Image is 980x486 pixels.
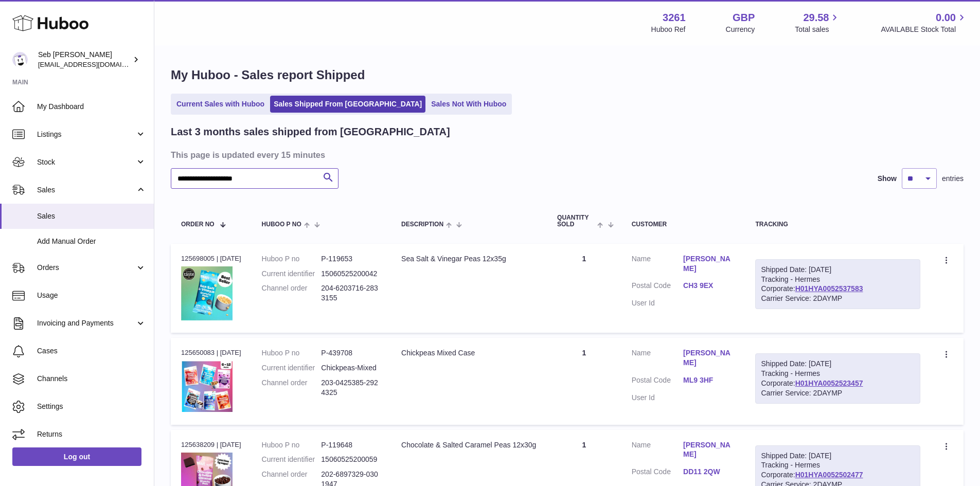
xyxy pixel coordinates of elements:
[803,11,829,25] span: 29.58
[632,221,735,228] div: Customer
[38,60,151,68] span: [EMAIL_ADDRESS][DOMAIN_NAME]
[262,221,301,228] span: Huboo P no
[795,379,863,387] a: H01HYA0052523457
[761,294,915,303] div: Carrier Service: 2DAYMP
[171,149,961,160] h3: This page is updated every 15 minutes
[401,440,537,450] div: Chocolate & Salted Caramel Peas 12x30g
[37,346,146,356] span: Cases
[683,348,735,368] a: [PERSON_NAME]
[181,221,215,228] span: Order No
[761,265,915,275] div: Shipped Date: [DATE]
[37,130,135,139] span: Listings
[632,393,683,403] dt: User Id
[321,378,381,398] dd: 203-0425385-2924325
[726,25,755,34] div: Currency
[878,174,897,184] label: Show
[262,254,322,264] dt: Huboo P no
[547,244,621,333] td: 1
[547,338,621,424] td: 1
[321,283,381,303] dd: 204-6203716-2833155
[632,467,683,479] dt: Postal Code
[262,455,322,464] dt: Current identifier
[321,440,381,450] dd: P-119648
[37,291,146,300] span: Usage
[321,363,381,373] dd: Chickpeas-Mixed
[795,471,863,479] a: H01HYA0052502477
[37,237,146,246] span: Add Manual Order
[795,11,841,34] a: 29.58 Total sales
[321,254,381,264] dd: P-119653
[262,283,322,303] dt: Channel order
[401,221,443,228] span: Description
[632,375,683,388] dt: Postal Code
[262,348,322,358] dt: Huboo P no
[12,447,141,466] a: Log out
[12,52,28,67] img: internalAdmin-3261@internal.huboo.com
[401,348,537,358] div: Chickpeas Mixed Case
[37,318,135,328] span: Invoicing and Payments
[936,11,956,25] span: 0.00
[270,96,425,113] a: Sales Shipped From [GEOGRAPHIC_DATA]
[262,269,322,279] dt: Current identifier
[37,402,146,411] span: Settings
[683,375,735,385] a: ML9 3HF
[795,284,863,293] a: H01HYA0052537583
[321,348,381,358] dd: P-439708
[632,281,683,293] dt: Postal Code
[683,467,735,477] a: DD11 2QW
[37,157,135,167] span: Stock
[262,363,322,373] dt: Current identifier
[761,388,915,398] div: Carrier Service: 2DAYMP
[881,25,968,34] span: AVAILABLE Stock Total
[755,259,920,310] div: Tracking - Hermes Corporate:
[881,11,968,34] a: 0.00 AVAILABLE Stock Total
[755,353,920,404] div: Tracking - Hermes Corporate:
[632,298,683,308] dt: User Id
[262,378,322,398] dt: Channel order
[663,11,686,25] strong: 3261
[262,440,322,450] dt: Huboo P no
[683,281,735,291] a: CH3 9EX
[632,254,683,276] dt: Name
[942,174,964,184] span: entries
[651,25,686,34] div: Huboo Ref
[632,348,683,370] dt: Name
[181,440,241,449] div: 125638209 | [DATE]
[683,440,735,460] a: [PERSON_NAME]
[733,11,755,25] strong: GBP
[632,440,683,462] dt: Name
[37,102,146,112] span: My Dashboard
[181,254,241,263] div: 125698005 | [DATE]
[37,429,146,439] span: Returns
[173,96,268,113] a: Current Sales with Huboo
[795,25,841,34] span: Total sales
[37,185,135,195] span: Sales
[557,214,595,228] span: Quantity Sold
[37,263,135,273] span: Orders
[38,50,131,69] div: Seb [PERSON_NAME]
[401,254,537,264] div: Sea Salt & Vinegar Peas 12x35g
[683,254,735,274] a: [PERSON_NAME]
[427,96,510,113] a: Sales Not With Huboo
[37,211,146,221] span: Sales
[755,221,920,228] div: Tracking
[321,455,381,464] dd: 15060525200059
[37,374,146,384] span: Channels
[761,451,915,461] div: Shipped Date: [DATE]
[181,266,233,320] img: 32611658329628.jpg
[181,361,233,412] img: 32611658328767.jpg
[761,359,915,369] div: Shipped Date: [DATE]
[321,269,381,279] dd: 15060525200042
[181,348,241,357] div: 125650083 | [DATE]
[171,67,964,83] h1: My Huboo - Sales report Shipped
[171,125,450,139] h2: Last 3 months sales shipped from [GEOGRAPHIC_DATA]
